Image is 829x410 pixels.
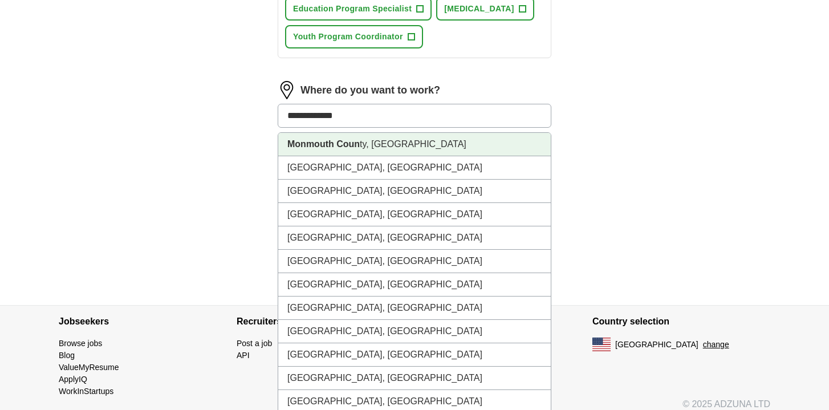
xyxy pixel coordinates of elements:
img: US flag [592,338,611,351]
span: Education Program Specialist [293,3,412,15]
a: ApplyIQ [59,375,87,384]
li: [GEOGRAPHIC_DATA], [GEOGRAPHIC_DATA] [278,343,551,367]
li: ty, [GEOGRAPHIC_DATA] [278,133,551,156]
span: Youth Program Coordinator [293,31,403,43]
li: [GEOGRAPHIC_DATA], [GEOGRAPHIC_DATA] [278,226,551,250]
li: [GEOGRAPHIC_DATA], [GEOGRAPHIC_DATA] [278,156,551,180]
label: Where do you want to work? [300,83,440,98]
li: [GEOGRAPHIC_DATA], [GEOGRAPHIC_DATA] [278,273,551,297]
a: Post a job [237,339,272,348]
a: Browse jobs [59,339,102,348]
li: [GEOGRAPHIC_DATA], [GEOGRAPHIC_DATA] [278,180,551,203]
a: ValueMyResume [59,363,119,372]
strong: Monmouth Coun [287,139,360,149]
a: WorkInStartups [59,387,113,396]
img: location.png [278,81,296,99]
button: Youth Program Coordinator [285,25,423,48]
li: [GEOGRAPHIC_DATA], [GEOGRAPHIC_DATA] [278,297,551,320]
li: [GEOGRAPHIC_DATA], [GEOGRAPHIC_DATA] [278,367,551,390]
li: [GEOGRAPHIC_DATA], [GEOGRAPHIC_DATA] [278,250,551,273]
button: change [703,339,729,351]
a: API [237,351,250,360]
li: [GEOGRAPHIC_DATA], [GEOGRAPHIC_DATA] [278,203,551,226]
li: [GEOGRAPHIC_DATA], [GEOGRAPHIC_DATA] [278,320,551,343]
span: [MEDICAL_DATA] [444,3,514,15]
span: [GEOGRAPHIC_DATA] [615,339,698,351]
a: Blog [59,351,75,360]
h4: Country selection [592,306,770,338]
